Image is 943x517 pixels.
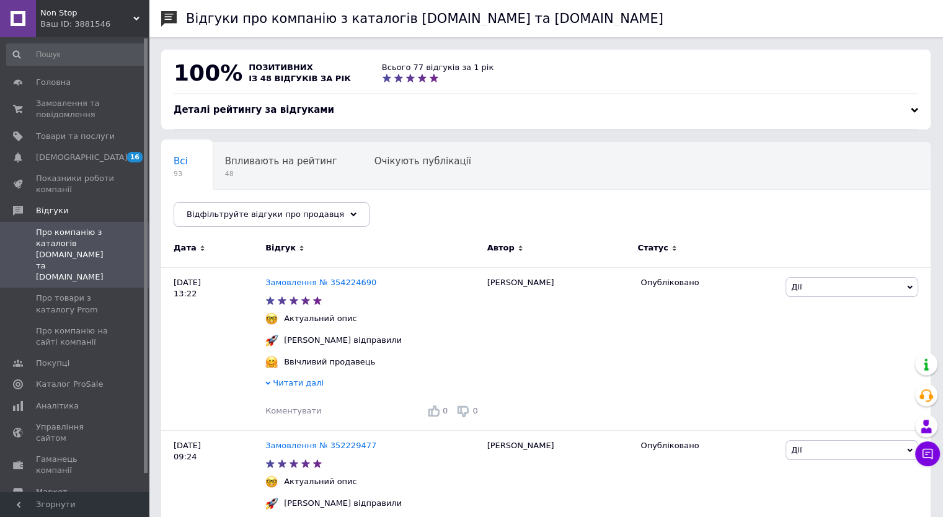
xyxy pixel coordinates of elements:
span: 0 [472,406,477,415]
span: Аналітика [36,400,79,412]
div: [PERSON_NAME] відправили [281,335,405,346]
span: 100% [174,60,242,86]
a: Замовлення № 354224690 [265,278,376,287]
div: Всього 77 відгуків за 1 рік [382,62,494,73]
span: Головна [36,77,71,88]
span: Статус [637,242,668,254]
span: Non Stop [40,7,133,19]
div: [PERSON_NAME] відправили [281,498,405,509]
span: Відфільтруйте відгуки про продавця [187,210,344,219]
span: Автор [487,242,515,254]
a: Замовлення № 352229477 [265,441,376,450]
span: Про компанію з каталогів [DOMAIN_NAME] та [DOMAIN_NAME] [36,227,115,283]
span: Показники роботи компанії [36,173,115,195]
img: :nerd_face: [265,312,278,325]
span: Відгук [265,242,296,254]
span: Відгуки [36,205,68,216]
div: Ввічливий продавець [281,356,378,368]
span: Коментувати [265,406,321,415]
div: Актуальний опис [281,313,360,324]
div: Опубліковано [640,277,776,288]
span: Управління сайтом [36,422,115,444]
span: Дії [791,445,802,454]
span: Очікують публікації [374,156,471,167]
span: 93 [174,169,188,179]
img: :nerd_face: [265,475,278,488]
span: Читати далі [273,378,324,387]
div: Деталі рейтингу за відгуками [174,104,918,117]
span: [DEMOGRAPHIC_DATA] [36,152,128,163]
span: Замовлення та повідомлення [36,98,115,120]
div: [DATE] 13:22 [161,267,265,430]
span: Покупці [36,358,69,369]
div: [PERSON_NAME] [481,267,635,430]
span: Всі [174,156,188,167]
span: 16 [127,152,143,162]
span: Опубліковані без комен... [174,203,299,214]
span: 48 [225,169,337,179]
span: Товари та послуги [36,131,115,142]
img: :rocket: [265,497,278,510]
div: Коментувати [265,405,321,417]
span: 0 [443,406,448,415]
h1: Відгуки про компанію з каталогів [DOMAIN_NAME] та [DOMAIN_NAME] [186,11,663,26]
span: Про товари з каталогу Prom [36,293,115,315]
div: Опубліковано [640,440,776,451]
span: Дата [174,242,197,254]
span: із 48 відгуків за рік [249,74,351,83]
div: Актуальний опис [281,476,360,487]
span: Дії [791,282,802,291]
span: Впливають на рейтинг [225,156,337,167]
div: Опубліковані без коментаря [161,190,324,237]
span: позитивних [249,63,313,72]
span: Гаманець компанії [36,454,115,476]
div: Ваш ID: 3881546 [40,19,149,30]
span: Каталог ProSale [36,379,103,390]
button: Чат з покупцем [915,441,940,466]
img: :hugging_face: [265,356,278,368]
div: Читати далі [265,378,481,392]
span: Деталі рейтингу за відгуками [174,104,334,115]
input: Пошук [6,43,146,66]
span: Про компанію на сайті компанії [36,325,115,348]
img: :rocket: [265,334,278,347]
span: Маркет [36,487,68,498]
